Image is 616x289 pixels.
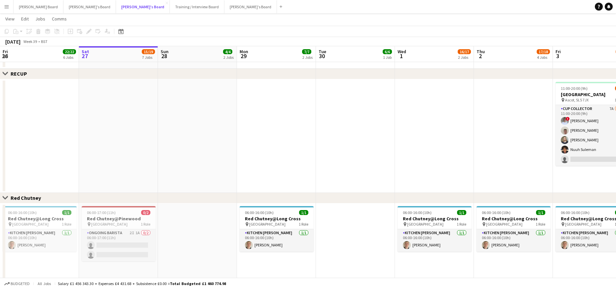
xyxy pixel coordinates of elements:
[536,210,545,215] span: 1/1
[565,97,589,102] span: Ascot, SL5 7JX
[63,0,116,13] button: [PERSON_NAME]'s Board
[82,49,89,54] span: Sat
[477,49,485,54] span: Thu
[536,222,545,227] span: 1 Role
[457,210,466,215] span: 1/1
[142,55,155,60] div: 7 Jobs
[486,222,522,227] span: [GEOGRAPHIC_DATA]
[561,86,588,91] span: 11:00-20:00 (9h)
[22,39,38,44] span: Week 39
[240,229,314,252] app-card-role: Kitchen [PERSON_NAME]1/106:00-16:00 (10h)[PERSON_NAME]
[223,49,232,54] span: 4/4
[482,210,511,215] span: 06:00-16:00 (10h)
[302,49,311,54] span: 7/7
[245,210,274,215] span: 06:00-16:00 (10h)
[11,70,32,77] div: RECUP
[383,49,392,54] span: 6/6
[407,222,443,227] span: [GEOGRAPHIC_DATA]
[81,52,89,60] span: 27
[8,210,37,215] span: 06:00-16:00 (10h)
[82,206,156,261] app-job-card: 06:00-17:00 (11h)0/2Red Chutney@Pinewood [GEOGRAPHIC_DATA]1 RoleONGOING BARISTA2I1A0/206:00-17:00...
[477,216,551,222] h3: Red Chutney@Long Cross
[398,216,472,222] h3: Red Chutney@Long Cross
[240,49,248,54] span: Mon
[141,222,150,227] span: 1 Role
[52,16,67,22] span: Comms
[561,210,590,215] span: 06:00-16:00 (10h)
[5,16,15,22] span: View
[19,15,31,23] a: Edit
[457,222,466,227] span: 1 Role
[299,210,308,215] span: 1/1
[566,117,570,121] span: !
[82,216,156,222] h3: Red Chutney@Pinewood
[224,0,277,13] button: [PERSON_NAME]'s Board
[141,210,150,215] span: 0/2
[397,52,406,60] span: 1
[476,52,485,60] span: 2
[63,55,76,60] div: 6 Jobs
[41,39,48,44] div: BST
[2,52,8,60] span: 26
[239,52,248,60] span: 29
[302,55,313,60] div: 2 Jobs
[58,281,226,286] div: Salary £1 456 343.30 + Expenses £4 431.68 + Subsistence £0.00 =
[383,55,392,60] div: 1 Job
[398,49,406,54] span: Wed
[87,210,116,215] span: 06:00-17:00 (11h)
[3,216,77,222] h3: Red Chutney@Long Cross
[36,281,52,286] span: All jobs
[319,49,326,54] span: Tue
[249,222,286,227] span: [GEOGRAPHIC_DATA]
[458,49,471,54] span: 16/17
[170,0,224,13] button: Training / Interview Board
[398,229,472,252] app-card-role: Kitchen [PERSON_NAME]1/106:00-16:00 (10h)[PERSON_NAME]
[21,16,29,22] span: Edit
[537,49,550,54] span: 17/18
[318,52,326,60] span: 30
[160,52,169,60] span: 28
[299,222,308,227] span: 1 Role
[556,49,561,54] span: Fri
[240,216,314,222] h3: Red Chutney@Long Cross
[63,49,76,54] span: 22/22
[82,229,156,261] app-card-role: ONGOING BARISTA2I1A0/206:00-17:00 (11h)
[14,0,63,13] button: [PERSON_NAME] Board
[35,16,45,22] span: Jobs
[477,229,551,252] app-card-role: Kitchen [PERSON_NAME]1/106:00-16:00 (10h)[PERSON_NAME]
[116,0,170,13] button: [PERSON_NAME]'s Board
[5,38,20,45] div: [DATE]
[555,52,561,60] span: 3
[477,206,551,252] app-job-card: 06:00-16:00 (10h)1/1Red Chutney@Long Cross [GEOGRAPHIC_DATA]1 RoleKitchen [PERSON_NAME]1/106:00-1...
[11,281,30,286] span: Budgeted
[403,210,432,215] span: 06:00-16:00 (10h)
[458,55,471,60] div: 2 Jobs
[142,49,155,54] span: 15/19
[240,206,314,252] app-job-card: 06:00-16:00 (10h)1/1Red Chutney@Long Cross [GEOGRAPHIC_DATA]1 RoleKitchen [PERSON_NAME]1/106:00-1...
[170,281,226,286] span: Total Budgeted £1 460 774.98
[161,49,169,54] span: Sun
[33,15,48,23] a: Jobs
[565,222,601,227] span: [GEOGRAPHIC_DATA]
[3,15,17,23] a: View
[3,280,31,287] button: Budgeted
[62,222,71,227] span: 1 Role
[3,229,77,252] app-card-role: Kitchen [PERSON_NAME]1/106:00-16:00 (10h)[PERSON_NAME]
[91,222,128,227] span: [GEOGRAPHIC_DATA]
[11,195,46,201] div: Red Chutney
[3,49,8,54] span: Fri
[12,222,49,227] span: [GEOGRAPHIC_DATA]
[398,206,472,252] app-job-card: 06:00-16:00 (10h)1/1Red Chutney@Long Cross [GEOGRAPHIC_DATA]1 RoleKitchen [PERSON_NAME]1/106:00-1...
[223,55,234,60] div: 2 Jobs
[49,15,69,23] a: Comms
[3,206,77,252] app-job-card: 06:00-16:00 (10h)1/1Red Chutney@Long Cross [GEOGRAPHIC_DATA]1 RoleKitchen [PERSON_NAME]1/106:00-1...
[537,55,550,60] div: 4 Jobs
[62,210,71,215] span: 1/1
